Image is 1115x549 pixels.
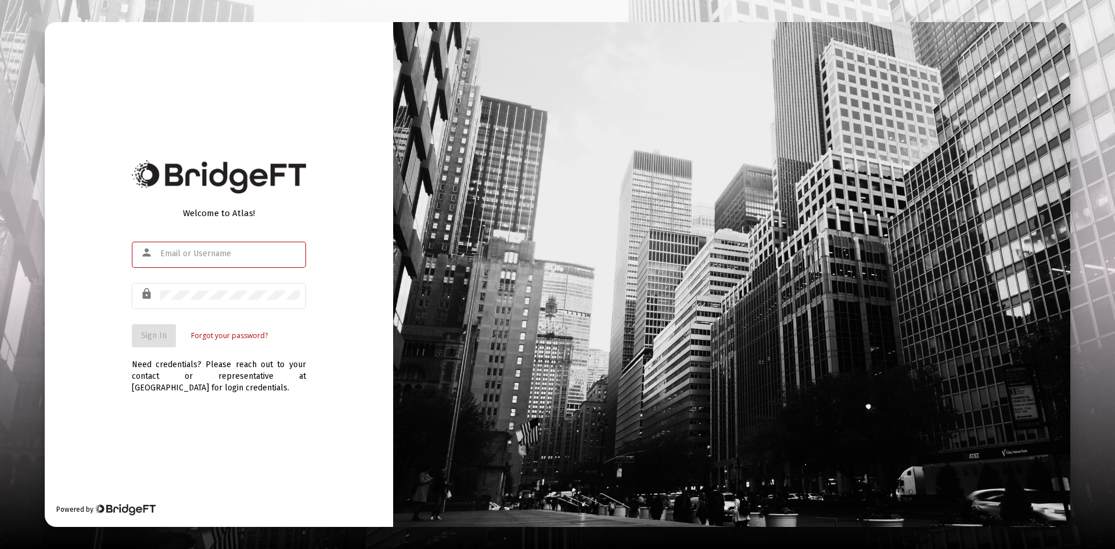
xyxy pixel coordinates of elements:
[56,504,156,515] div: Powered by
[141,246,154,260] mat-icon: person
[132,160,306,193] img: Bridge Financial Technology Logo
[141,287,154,301] mat-icon: lock
[160,249,300,259] input: Email or Username
[95,504,156,515] img: Bridge Financial Technology Logo
[132,324,176,347] button: Sign In
[132,347,306,394] div: Need credentials? Please reach out to your contact or representative at [GEOGRAPHIC_DATA] for log...
[132,207,306,219] div: Welcome to Atlas!
[141,331,167,340] span: Sign In
[191,330,268,342] a: Forgot your password?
